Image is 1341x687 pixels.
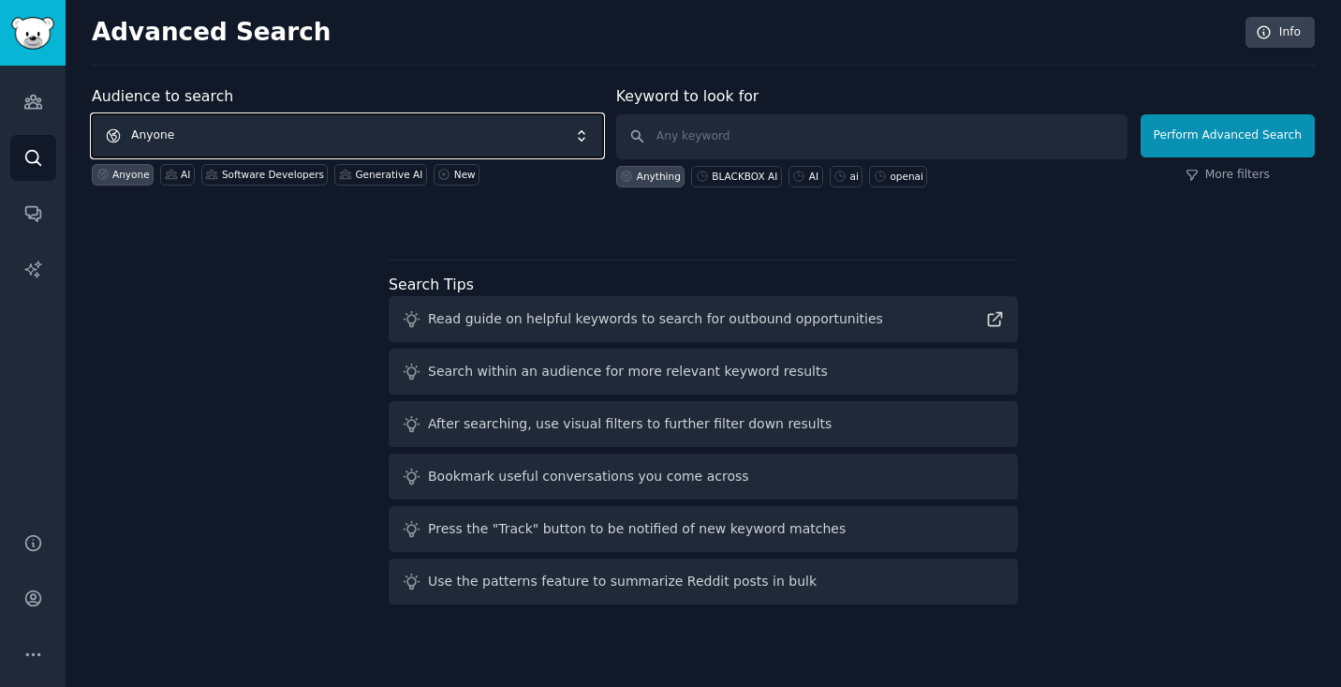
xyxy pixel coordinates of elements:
[890,170,923,183] div: openai
[454,168,476,181] div: New
[92,114,603,157] button: Anyone
[428,362,828,381] div: Search within an audience for more relevant keyword results
[428,572,817,591] div: Use the patterns feature to summarize Reddit posts in bulk
[712,170,777,183] div: BLACKBOX AI
[1141,114,1315,157] button: Perform Advanced Search
[92,87,233,105] label: Audience to search
[428,467,749,486] div: Bookmark useful conversations you come across
[181,168,190,181] div: AI
[92,18,1235,48] h2: Advanced Search
[850,170,859,183] div: ai
[428,519,846,539] div: Press the "Track" button to be notified of new keyword matches
[222,168,324,181] div: Software Developers
[389,276,474,293] label: Search Tips
[11,17,54,50] img: GummySearch logo
[428,414,832,434] div: After searching, use visual filters to further filter down results
[616,114,1127,159] input: Any keyword
[434,164,479,186] a: New
[1245,17,1315,49] a: Info
[637,170,681,183] div: Anything
[355,168,422,181] div: Generative AI
[616,87,759,105] label: Keyword to look for
[112,168,150,181] div: Anyone
[428,309,883,329] div: Read guide on helpful keywords to search for outbound opportunities
[809,170,818,183] div: AI
[1186,167,1270,184] a: More filters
